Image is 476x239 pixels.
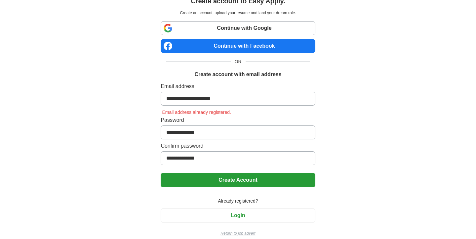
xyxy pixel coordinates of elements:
[161,21,315,35] a: Continue with Google
[161,142,315,150] label: Confirm password
[162,10,314,16] p: Create an account, upload your resume and land your dream role.
[161,116,315,124] label: Password
[161,173,315,187] button: Create Account
[161,213,315,218] a: Login
[194,71,281,78] h1: Create account with email address
[161,82,315,90] label: Email address
[161,209,315,222] button: Login
[161,230,315,236] a: Return to job advert
[231,58,246,65] span: OR
[161,110,232,115] span: Email address already registered.
[161,39,315,53] a: Continue with Facebook
[214,198,262,205] span: Already registered?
